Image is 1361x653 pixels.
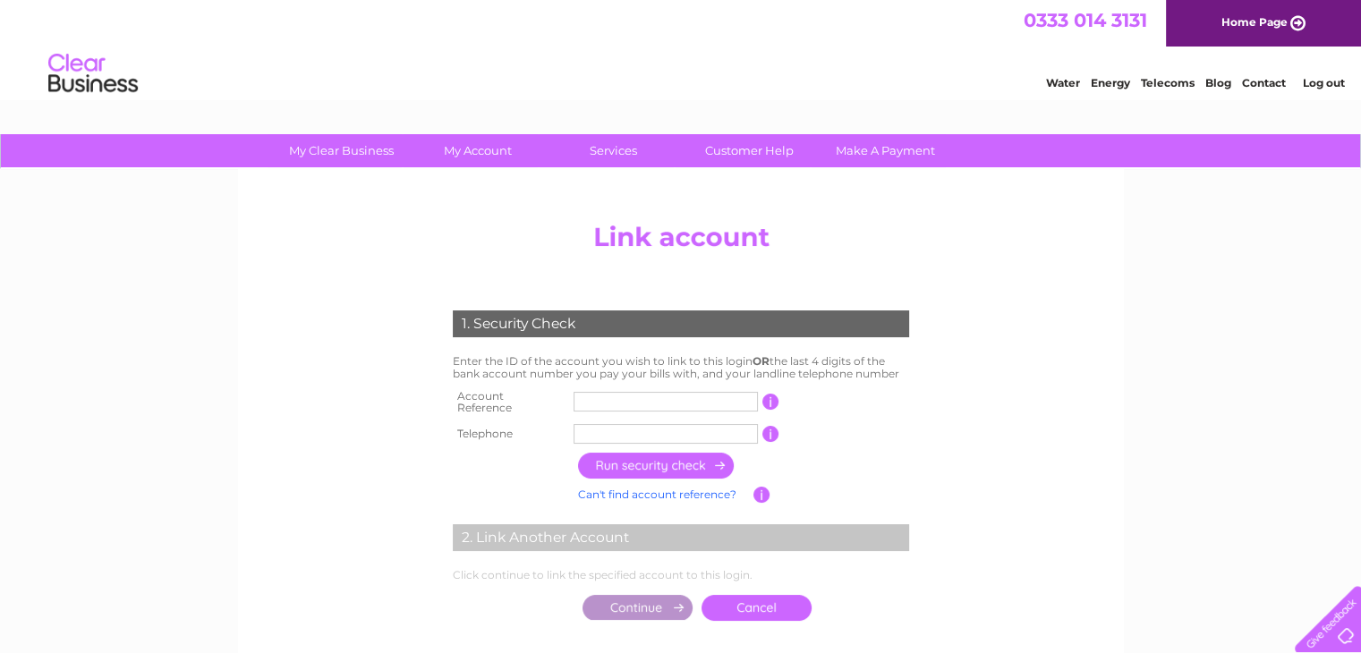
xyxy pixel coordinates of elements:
[762,426,779,442] input: Information
[448,351,914,385] td: Enter the ID of the account you wish to link to this login the last 4 digits of the bank account ...
[753,487,770,503] input: Information
[259,10,1104,87] div: Clear Business is a trading name of Verastar Limited (registered in [GEOGRAPHIC_DATA] No. 3667643...
[578,488,736,501] a: Can't find account reference?
[753,354,770,368] b: OR
[404,134,551,167] a: My Account
[762,394,779,410] input: Information
[1141,76,1195,89] a: Telecoms
[453,524,909,551] div: 2. Link Another Account
[1242,76,1286,89] a: Contact
[1205,76,1231,89] a: Blog
[812,134,959,167] a: Make A Payment
[702,595,812,621] a: Cancel
[448,420,570,448] th: Telephone
[453,310,909,337] div: 1. Security Check
[540,134,687,167] a: Services
[448,385,570,420] th: Account Reference
[448,564,914,586] td: Click continue to link the specified account to this login.
[583,595,693,620] input: Submit
[1091,76,1130,89] a: Energy
[1024,9,1147,31] a: 0333 014 3131
[47,47,139,101] img: logo.png
[1046,76,1080,89] a: Water
[676,134,823,167] a: Customer Help
[1302,76,1344,89] a: Log out
[268,134,415,167] a: My Clear Business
